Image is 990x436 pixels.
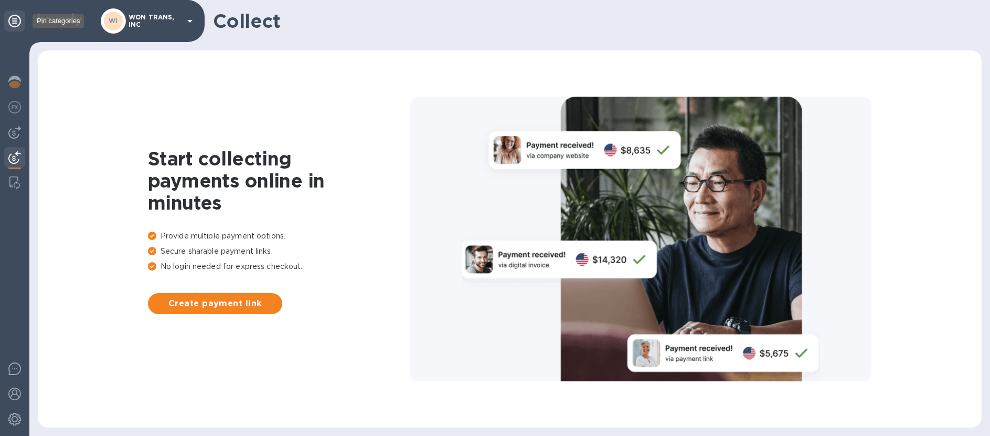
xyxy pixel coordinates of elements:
p: No login needed for express checkout. [148,261,410,272]
h1: Start collecting payments online in minutes [148,148,410,214]
img: Foreign exchange [8,101,21,113]
img: Logo [38,14,82,26]
h1: Collect [213,10,973,32]
button: Create payment link [148,293,282,314]
span: Create payment link [156,297,274,310]
b: WI [109,17,118,25]
p: Provide multiple payment options. [148,231,410,242]
p: Secure sharable payment links. [148,246,410,257]
p: WON TRANS, INC [129,14,181,28]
